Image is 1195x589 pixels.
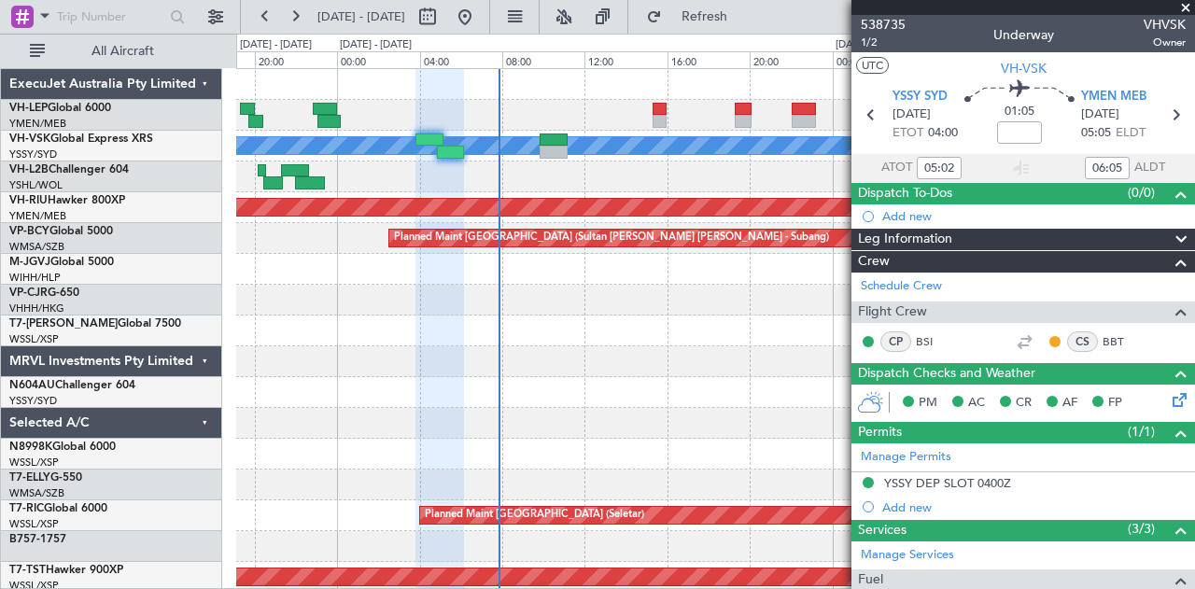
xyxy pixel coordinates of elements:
span: VH-LEP [9,103,48,114]
div: CP [880,331,911,352]
span: N604AU [9,380,55,391]
span: CR [1016,394,1032,413]
span: Refresh [666,10,744,23]
span: (0/0) [1128,183,1155,203]
span: Services [858,520,907,541]
a: WMSA/SZB [9,486,64,500]
span: [DATE] [893,105,931,124]
span: 01:05 [1005,103,1034,121]
span: VH-VSK [9,133,50,145]
div: [DATE] - [DATE] [240,37,312,53]
div: [DATE] - [DATE] [836,37,907,53]
a: WMSA/SZB [9,240,64,254]
a: N8998KGlobal 6000 [9,442,116,453]
span: FP [1108,394,1122,413]
span: T7-RIC [9,503,44,514]
span: T7-ELLY [9,472,50,484]
span: [DATE] - [DATE] [317,8,405,25]
div: 16:00 [668,51,750,68]
div: CS [1067,331,1098,352]
span: [DATE] [1081,105,1119,124]
a: Schedule Crew [861,277,942,296]
span: (3/3) [1128,519,1155,539]
input: --:-- [917,157,962,179]
a: BSI [916,333,958,350]
a: VH-LEPGlobal 6000 [9,103,111,114]
a: VHHH/HKG [9,302,64,316]
span: T7-[PERSON_NAME] [9,318,118,330]
div: Underway [993,25,1054,45]
span: Crew [858,251,890,273]
span: N8998K [9,442,52,453]
a: N604AUChallenger 604 [9,380,135,391]
a: YSSY/SYD [9,147,57,161]
div: 00:00 [337,51,419,68]
a: YSHL/WOL [9,178,63,192]
div: 00:00 [833,51,915,68]
span: VH-VSK [1001,59,1047,78]
a: B757-1757 [9,534,66,545]
span: VHVSK [1144,15,1186,35]
span: VH-RIU [9,195,48,206]
span: YSSY SYD [893,88,948,106]
span: 1/2 [861,35,906,50]
span: Owner [1144,35,1186,50]
span: VP-CJR [9,287,48,299]
div: Add new [882,499,1186,515]
a: Manage Permits [861,448,951,467]
a: WSSL/XSP [9,332,59,346]
div: [DATE] - [DATE] [340,37,412,53]
a: WSSL/XSP [9,456,59,470]
span: Leg Information [858,229,952,250]
a: YMEN/MEB [9,117,66,131]
div: 12:00 [584,51,667,68]
span: M-JGVJ [9,257,50,268]
span: ETOT [893,124,923,143]
a: T7-RICGlobal 6000 [9,503,107,514]
span: ALDT [1134,159,1165,177]
span: 05:05 [1081,124,1111,143]
a: VH-VSKGlobal Express XRS [9,133,153,145]
a: YMEN/MEB [9,209,66,223]
a: VH-L2BChallenger 604 [9,164,129,175]
a: BBT [1103,333,1145,350]
div: Planned Maint [GEOGRAPHIC_DATA] (Sultan [PERSON_NAME] [PERSON_NAME] - Subang) [394,224,829,252]
button: Refresh [638,2,750,32]
a: VP-BCYGlobal 5000 [9,226,113,237]
button: All Aircraft [21,36,203,66]
span: T7-TST [9,565,46,576]
span: Flight Crew [858,302,927,323]
span: PM [919,394,937,413]
span: 538735 [861,15,906,35]
a: T7-[PERSON_NAME]Global 7500 [9,318,181,330]
div: 20:00 [750,51,832,68]
span: (1/1) [1128,422,1155,442]
input: Trip Number [57,3,164,31]
span: AC [968,394,985,413]
a: VP-CJRG-650 [9,287,79,299]
a: VH-RIUHawker 800XP [9,195,125,206]
span: ELDT [1116,124,1146,143]
div: 04:00 [420,51,502,68]
span: YMEN MEB [1081,88,1146,106]
div: Add new [882,208,1186,224]
div: Planned Maint [GEOGRAPHIC_DATA] (Seletar) [425,501,644,529]
span: Dispatch Checks and Weather [858,363,1035,385]
a: WIHH/HLP [9,271,61,285]
div: 08:00 [502,51,584,68]
span: 04:00 [928,124,958,143]
a: WSSL/XSP [9,517,59,531]
input: --:-- [1085,157,1130,179]
span: All Aircraft [49,45,197,58]
a: YSSY/SYD [9,394,57,408]
span: VP-BCY [9,226,49,237]
span: VH-L2B [9,164,49,175]
span: Dispatch To-Dos [858,183,952,204]
span: ATOT [881,159,912,177]
span: AF [1062,394,1077,413]
div: YSSY DEP SLOT 0400Z [884,475,1011,491]
span: Permits [858,422,902,443]
div: 20:00 [255,51,337,68]
button: UTC [856,57,889,74]
a: T7-TSTHawker 900XP [9,565,123,576]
